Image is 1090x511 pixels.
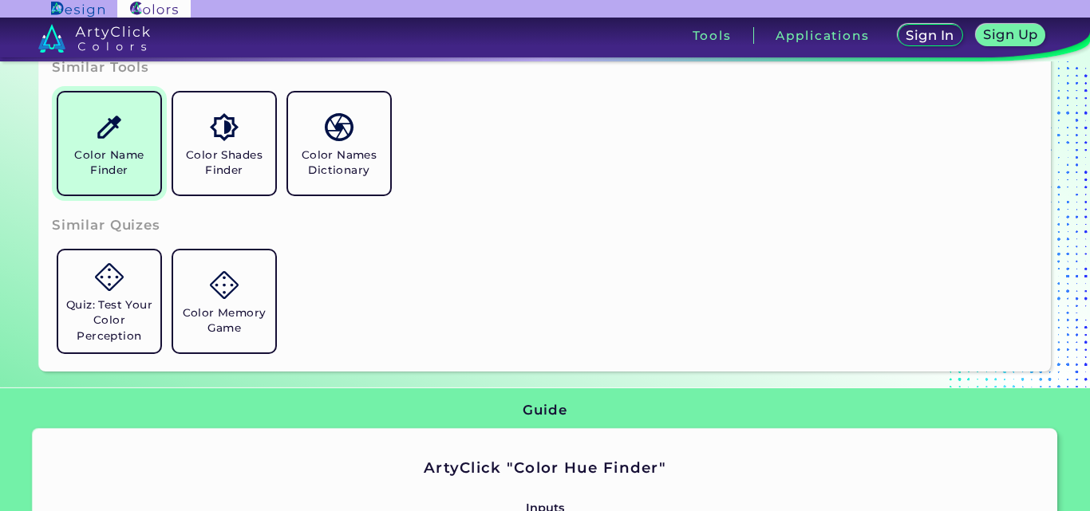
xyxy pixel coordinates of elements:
[282,86,397,201] a: Color Names Dictionary
[210,271,238,299] img: icon_game.svg
[65,297,154,343] h5: Quiz: Test Your Color Perception
[52,58,149,77] h3: Similar Tools
[523,401,567,420] h3: Guide
[51,2,105,17] img: ArtyClick Design logo
[52,86,167,201] a: Color Name Finder
[52,244,167,359] a: Quiz: Test Your Color Perception
[95,263,123,291] img: icon_game.svg
[294,147,384,178] h5: Color Names Dictionary
[38,24,151,53] img: logo_artyclick_colors_white.svg
[167,86,282,201] a: Color Shades Finder
[52,216,160,235] h3: Similar Quizes
[180,147,269,178] h5: Color Shades Finder
[986,29,1036,41] h5: Sign Up
[325,113,353,141] img: icon_color_names_dictionary.svg
[901,26,960,45] a: Sign In
[196,458,894,478] h2: ArtyClick "Color Hue Finder"
[167,244,282,359] a: Color Memory Game
[979,26,1042,45] a: Sign Up
[776,29,869,41] h3: Applications
[210,113,238,141] img: icon_color_shades.svg
[95,113,123,141] img: icon_color_name_finder.svg
[693,29,732,41] h3: Tools
[180,305,269,336] h5: Color Memory Game
[65,147,154,178] h5: Color Name Finder
[908,29,951,41] h5: Sign In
